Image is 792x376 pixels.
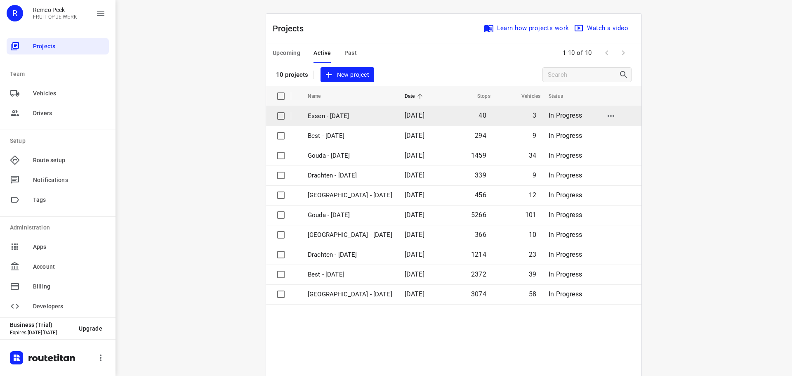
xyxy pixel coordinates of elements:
[7,278,109,295] div: Billing
[405,270,424,278] span: [DATE]
[529,270,536,278] span: 39
[273,22,311,35] p: Projects
[308,131,392,141] p: Best - Tuesday
[10,330,72,336] p: Expires [DATE][DATE]
[405,151,424,159] span: [DATE]
[549,191,582,199] span: In Progress
[321,67,374,83] button: New project
[549,211,582,219] span: In Progress
[405,231,424,239] span: [DATE]
[33,7,77,13] p: Remco Peek
[7,5,23,21] div: R
[533,171,536,179] span: 9
[33,243,106,251] span: Apps
[475,132,486,140] span: 294
[10,137,109,145] p: Setup
[33,42,106,51] span: Projects
[475,191,486,199] span: 456
[308,151,392,161] p: Gouda - Tuesday
[549,290,582,298] span: In Progress
[33,89,106,98] span: Vehicles
[405,132,424,140] span: [DATE]
[33,302,106,311] span: Developers
[33,156,106,165] span: Route setup
[467,91,490,101] span: Stops
[7,172,109,188] div: Notifications
[549,111,582,119] span: In Progress
[308,111,392,121] p: Essen - [DATE]
[549,231,582,239] span: In Progress
[33,262,106,271] span: Account
[475,231,486,239] span: 366
[549,270,582,278] span: In Progress
[405,251,424,258] span: [DATE]
[7,192,109,208] div: Tags
[533,132,536,140] span: 9
[10,223,109,232] p: Administration
[72,321,109,336] button: Upgrade
[276,71,309,78] p: 10 projects
[325,70,369,80] span: New project
[405,91,426,101] span: Date
[273,48,300,58] span: Upcoming
[33,14,77,20] p: FRUIT OP JE WERK
[615,45,632,61] span: Next Page
[10,322,72,328] p: Business (Trial)
[599,45,615,61] span: Previous Page
[308,290,392,299] p: Zwolle - Monday
[549,171,582,179] span: In Progress
[471,151,486,159] span: 1459
[405,290,424,298] span: [DATE]
[529,151,536,159] span: 34
[33,282,106,291] span: Billing
[7,85,109,102] div: Vehicles
[529,231,536,239] span: 10
[308,270,392,279] p: Best - Monday
[33,196,106,204] span: Tags
[529,290,536,298] span: 58
[471,251,486,258] span: 1214
[559,44,595,62] span: 1-10 of 10
[549,132,582,140] span: In Progress
[308,191,392,200] p: Zwolle - Tuesday
[79,325,102,332] span: Upgrade
[405,171,424,179] span: [DATE]
[7,152,109,168] div: Route setup
[308,210,392,220] p: Gouda - Monday
[549,91,574,101] span: Status
[549,151,582,159] span: In Progress
[529,191,536,199] span: 12
[10,70,109,78] p: Team
[344,48,357,58] span: Past
[405,111,424,119] span: [DATE]
[619,70,631,80] div: Search
[405,211,424,219] span: [DATE]
[478,111,486,119] span: 40
[308,171,392,180] p: Drachten - Tuesday
[308,230,392,240] p: Antwerpen - Monday
[511,91,540,101] span: Vehicles
[7,298,109,315] div: Developers
[549,251,582,258] span: In Progress
[7,38,109,54] div: Projects
[7,105,109,121] div: Drivers
[471,270,486,278] span: 2372
[405,191,424,199] span: [DATE]
[475,171,486,179] span: 339
[308,250,392,260] p: Drachten - Monday
[525,211,537,219] span: 101
[7,239,109,255] div: Apps
[33,109,106,118] span: Drivers
[471,211,486,219] span: 5266
[308,91,332,101] span: Name
[529,251,536,258] span: 23
[7,258,109,275] div: Account
[313,48,331,58] span: Active
[533,111,536,119] span: 3
[548,69,619,81] input: Search projects
[33,176,106,184] span: Notifications
[471,290,486,298] span: 3074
